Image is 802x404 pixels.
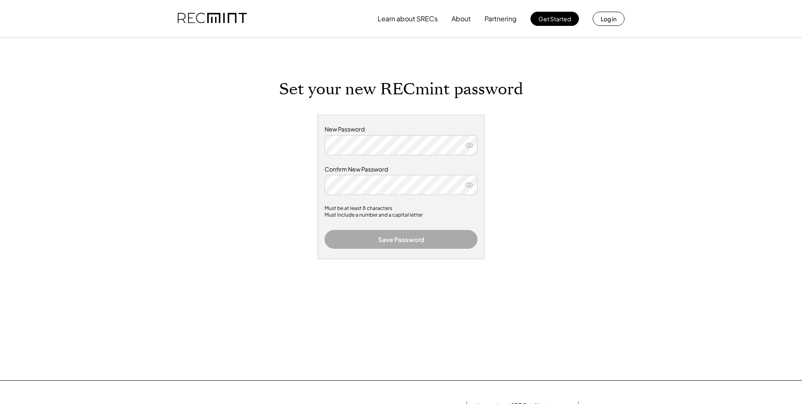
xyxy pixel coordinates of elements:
button: Partnering [485,10,517,27]
button: Log in [593,12,624,26]
div: Confirm New Password [325,165,477,174]
button: About [452,10,471,27]
button: Save Password [325,230,477,249]
h1: Set your new RECmint password [279,80,523,101]
button: Learn about SRECs [378,10,438,27]
div: Must be at least 8 characters Must include a number and a capital letter [325,205,477,220]
img: recmint-logotype%403x.png [178,5,247,33]
div: New Password [325,125,477,134]
button: Get Started [530,12,579,26]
